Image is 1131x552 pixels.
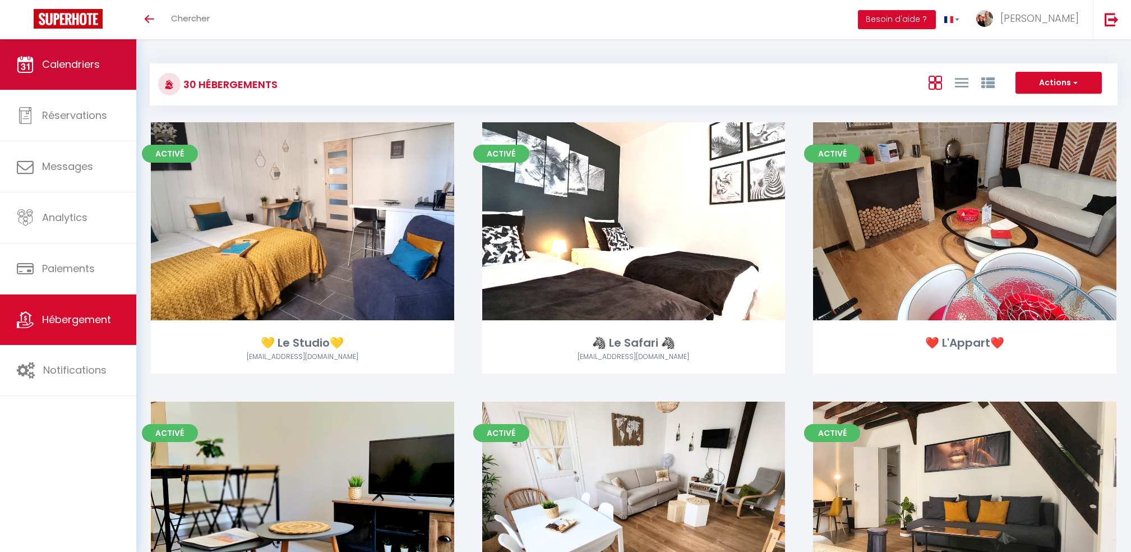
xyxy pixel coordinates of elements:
[929,73,942,91] a: Vue en Box
[976,10,993,27] img: ...
[142,424,198,442] span: Activé
[1000,11,1079,25] span: [PERSON_NAME]
[42,159,93,173] span: Messages
[181,72,278,97] h3: 30 Hébergements
[1105,12,1119,26] img: logout
[42,210,87,224] span: Analytics
[42,312,111,326] span: Hébergement
[43,363,107,377] span: Notifications
[42,261,95,275] span: Paiements
[981,73,995,91] a: Vue par Groupe
[813,334,1116,352] div: ❤️ L'Appart❤️
[34,9,103,29] img: Super Booking
[42,57,100,71] span: Calendriers
[858,10,936,29] button: Besoin d'aide ?
[473,145,529,163] span: Activé
[151,334,454,352] div: 💛 Le Studio💛
[1015,72,1102,94] button: Actions
[804,145,860,163] span: Activé
[42,108,107,122] span: Réservations
[955,73,968,91] a: Vue en Liste
[482,334,786,352] div: 🦓 Le Safari 🦓
[473,424,529,442] span: Activé
[151,352,454,362] div: Airbnb
[142,145,198,163] span: Activé
[171,12,210,24] span: Chercher
[482,352,786,362] div: Airbnb
[804,424,860,442] span: Activé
